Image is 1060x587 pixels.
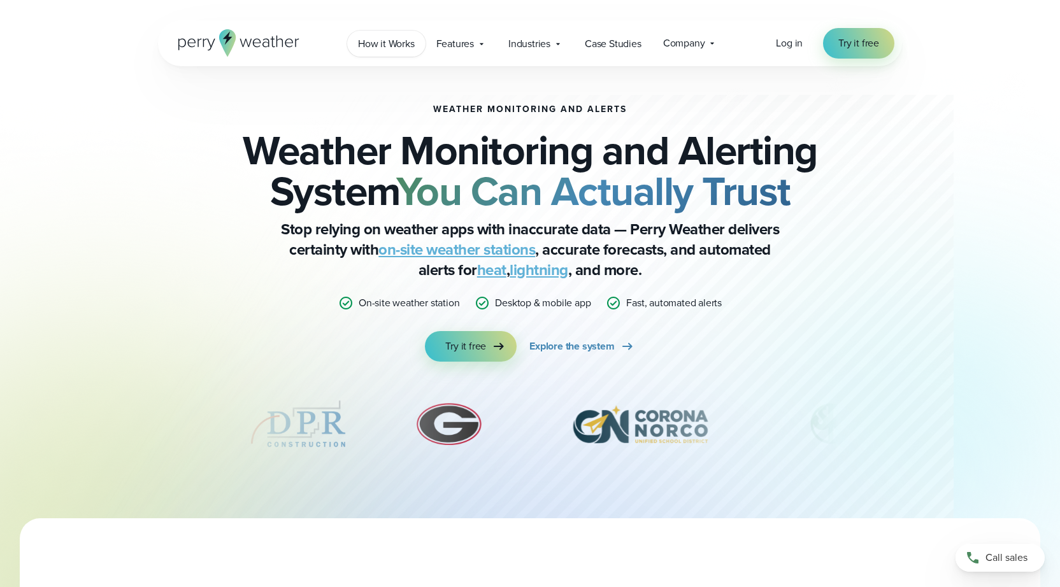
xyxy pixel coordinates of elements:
[378,238,535,261] a: on-site weather stations
[550,392,731,456] img: Corona-Norco-Unified-School-District.svg
[222,392,838,462] div: slideshow
[823,28,894,59] a: Try it free
[663,36,705,51] span: Company
[222,130,838,211] h2: Weather Monitoring and Alerting System
[838,36,879,51] span: Try it free
[359,295,459,311] p: On-site weather station
[396,161,791,221] strong: You Can Actually Trust
[508,36,550,52] span: Industries
[956,544,1045,572] a: Call sales
[275,219,785,280] p: Stop relying on weather apps with inaccurate data — Perry Weather delivers certainty with , accur...
[433,104,627,115] h1: Weather Monitoring and Alerts
[574,31,652,57] a: Case Studies
[510,258,568,281] a: lightning
[445,339,486,354] span: Try it free
[985,550,1028,565] span: Call sales
[776,36,803,51] a: Log in
[792,392,973,456] img: Schaumburg-Park-District-1.svg
[247,392,349,456] div: 5 of 12
[529,331,634,362] a: Explore the system
[477,258,506,281] a: heat
[550,392,731,456] div: 7 of 12
[425,331,517,362] a: Try it free
[776,36,803,50] span: Log in
[529,339,614,354] span: Explore the system
[792,392,973,456] div: 8 of 12
[436,36,474,52] span: Features
[495,295,591,311] p: Desktop & mobile app
[410,392,489,456] img: University-of-Georgia.svg
[410,392,489,456] div: 6 of 12
[247,392,349,456] img: DPR-Construction.svg
[358,36,415,52] span: How it Works
[585,36,641,52] span: Case Studies
[347,31,426,57] a: How it Works
[626,295,722,311] p: Fast, automated alerts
